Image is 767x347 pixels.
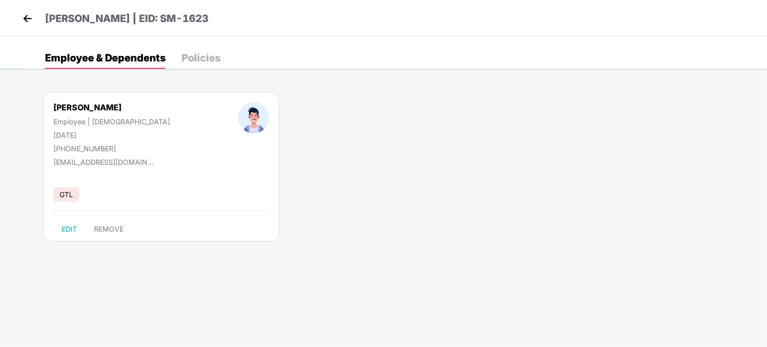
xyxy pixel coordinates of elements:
button: EDIT [53,221,85,237]
p: [PERSON_NAME] | EID: SM-1623 [45,11,208,26]
span: EDIT [61,225,77,233]
div: Employee & Dependents [45,53,165,63]
button: REMOVE [86,221,131,237]
div: [PHONE_NUMBER] [53,144,170,153]
span: GTL [53,187,79,202]
div: Employee | [DEMOGRAPHIC_DATA] [53,117,170,126]
div: [EMAIL_ADDRESS][DOMAIN_NAME] [53,158,153,166]
span: REMOVE [94,225,123,233]
div: [PERSON_NAME] [53,102,170,112]
div: [DATE] [53,131,170,139]
img: back [20,11,35,26]
div: Policies [181,53,220,63]
img: profileImage [238,102,269,133]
